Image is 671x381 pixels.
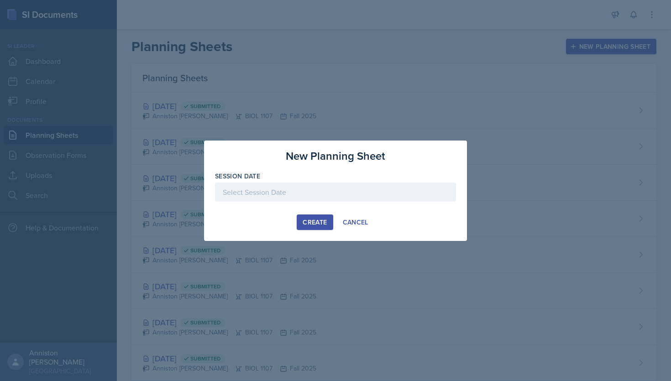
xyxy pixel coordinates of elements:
[343,219,368,226] div: Cancel
[337,214,374,230] button: Cancel
[215,172,260,181] label: Session Date
[286,148,385,164] h3: New Planning Sheet
[297,214,333,230] button: Create
[303,219,327,226] div: Create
